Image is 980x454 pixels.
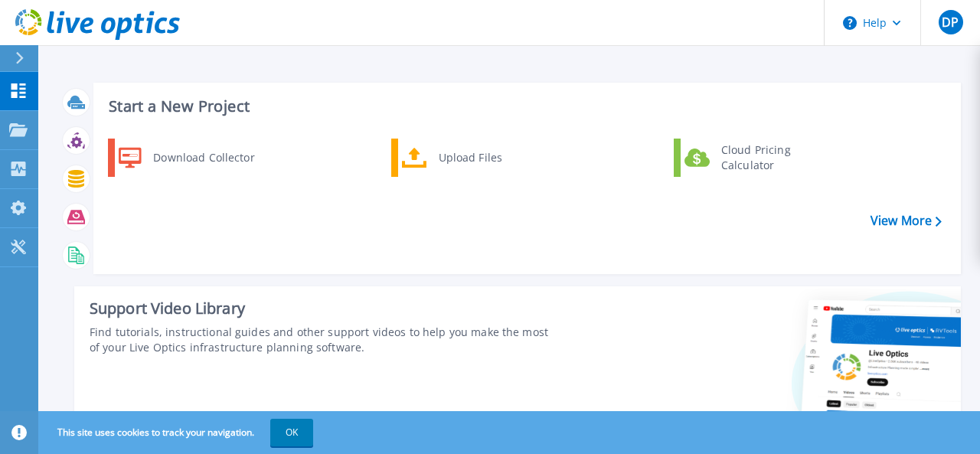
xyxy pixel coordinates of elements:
[90,299,550,318] div: Support Video Library
[42,419,313,446] span: This site uses cookies to track your navigation.
[109,98,941,115] h3: Start a New Project
[871,214,942,228] a: View More
[270,419,313,446] button: OK
[942,16,959,28] span: DP
[714,142,827,173] div: Cloud Pricing Calculator
[431,142,544,173] div: Upload Files
[145,142,261,173] div: Download Collector
[674,139,831,177] a: Cloud Pricing Calculator
[391,139,548,177] a: Upload Files
[90,325,550,355] div: Find tutorials, instructional guides and other support videos to help you make the most of your L...
[108,139,265,177] a: Download Collector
